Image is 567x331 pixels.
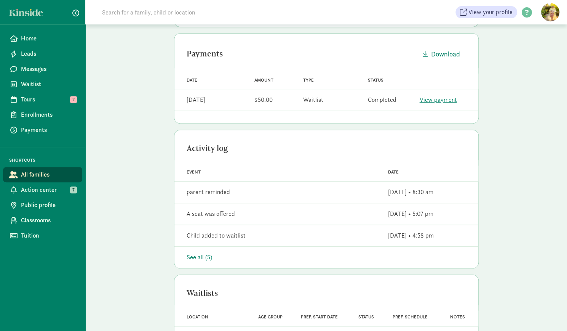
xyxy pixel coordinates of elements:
div: Child added to waitlist [187,231,246,240]
span: Type [303,77,314,83]
a: Action center 7 [3,182,82,198]
a: Classrooms [3,213,82,228]
span: Status [358,314,374,320]
a: Tours 2 [3,92,82,107]
span: Age Group [258,314,283,320]
span: Pref. start date [301,314,338,320]
span: Waitlist [21,80,76,89]
span: Messages [21,64,76,74]
a: All families [3,167,82,182]
span: 2 [70,96,77,103]
span: Pref. Schedule [393,314,428,320]
div: See all (5) [187,253,466,262]
input: Search for a family, child or location [97,5,311,20]
span: Home [21,34,76,43]
span: Location [187,314,208,320]
div: Waitlists [187,287,466,299]
a: Tuition [3,228,82,243]
span: 7 [70,186,77,193]
div: Payments [187,48,417,60]
a: Messages [3,61,82,77]
div: [DATE] [187,95,205,104]
span: Date [388,169,399,175]
a: Leads [3,46,82,61]
span: Tours [21,95,76,104]
a: Waitlist [3,77,82,92]
span: Classrooms [21,216,76,225]
span: Amount [254,77,273,83]
span: All families [21,170,76,179]
div: Activity log [187,142,466,154]
span: Event [187,169,201,175]
button: Download [417,46,466,62]
div: [DATE] • 4:58 pm [388,231,434,240]
div: Completed [368,95,396,104]
a: Home [3,31,82,46]
span: Leads [21,49,76,58]
div: Waitlist [303,95,323,104]
span: Download [431,49,460,59]
div: [DATE] • 8:30 am [388,188,433,197]
a: Payments [3,122,82,138]
a: View payment [420,96,457,104]
div: parent reminded [187,188,230,197]
span: Status [368,77,383,83]
span: Payments [21,125,76,135]
span: View your profile [468,8,513,17]
span: Date [187,77,197,83]
span: Action center [21,185,76,194]
div: $50.00 [254,95,273,104]
div: A seat was offered [187,209,235,219]
a: Enrollments [3,107,82,122]
span: Enrollments [21,110,76,119]
a: Public profile [3,198,82,213]
iframe: Chat Widget [529,294,567,331]
span: Public profile [21,201,76,210]
span: Tuition [21,231,76,240]
span: Notes [450,314,465,320]
div: [DATE] • 5:07 pm [388,209,433,219]
a: View your profile [455,6,517,18]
